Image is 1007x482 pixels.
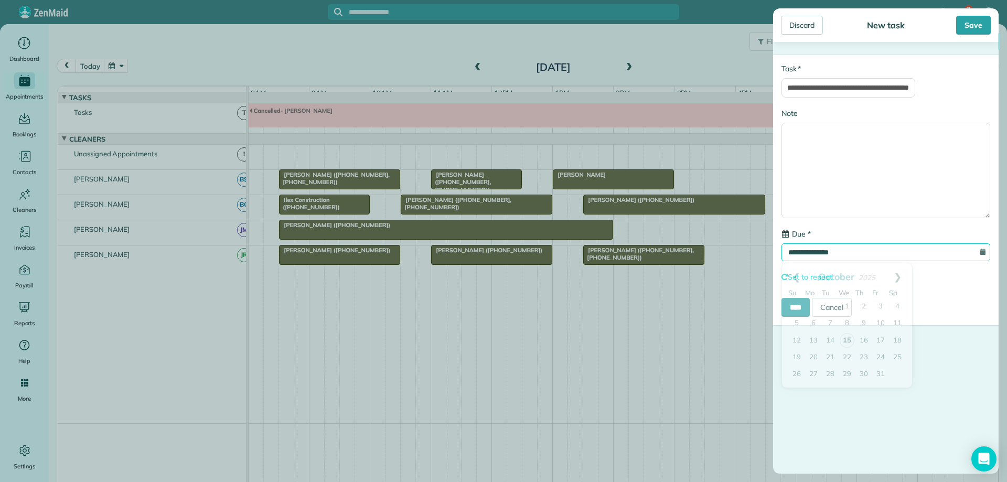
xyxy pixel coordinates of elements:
span: October [819,271,854,282]
a: 18 [889,333,906,349]
span: 2025 [859,273,875,282]
a: 2 [855,298,872,315]
a: 12 [788,333,805,349]
a: 19 [788,349,805,366]
a: 1 [839,298,855,315]
a: 8 [839,315,855,332]
a: 30 [855,366,872,383]
span: Thursday [855,288,864,297]
span: Tuesday [822,288,830,297]
a: 23 [855,349,872,366]
div: Discard [781,16,823,35]
a: 15 [840,333,854,348]
a: 22 [839,349,855,366]
a: 17 [872,333,889,349]
a: 26 [788,366,805,383]
div: New task [864,20,908,30]
a: 24 [872,349,889,366]
a: 25 [889,349,906,366]
a: 27 [805,366,822,383]
span: Wednesday [839,288,849,297]
a: 11 [889,315,906,332]
a: 14 [822,333,839,349]
a: 31 [872,366,889,383]
span: Sunday [788,288,797,297]
a: 20 [805,349,822,366]
label: Note [781,108,798,119]
div: Save [956,16,991,35]
a: 29 [839,366,855,383]
a: 4 [889,298,906,315]
div: Open Intercom Messenger [971,446,997,472]
label: Due [781,229,811,239]
span: Saturday [889,288,897,297]
a: 16 [855,333,872,349]
a: 13 [805,333,822,349]
a: Next [883,263,912,290]
a: 7 [822,315,839,332]
a: Prev [782,263,811,290]
span: Friday [872,288,879,297]
label: Task [781,63,801,74]
a: 28 [822,366,839,383]
a: 9 [855,315,872,332]
a: 3 [872,298,889,315]
span: Monday [805,288,815,297]
a: 6 [805,315,822,332]
a: 21 [822,349,839,366]
a: 5 [788,315,805,332]
a: 10 [872,315,889,332]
